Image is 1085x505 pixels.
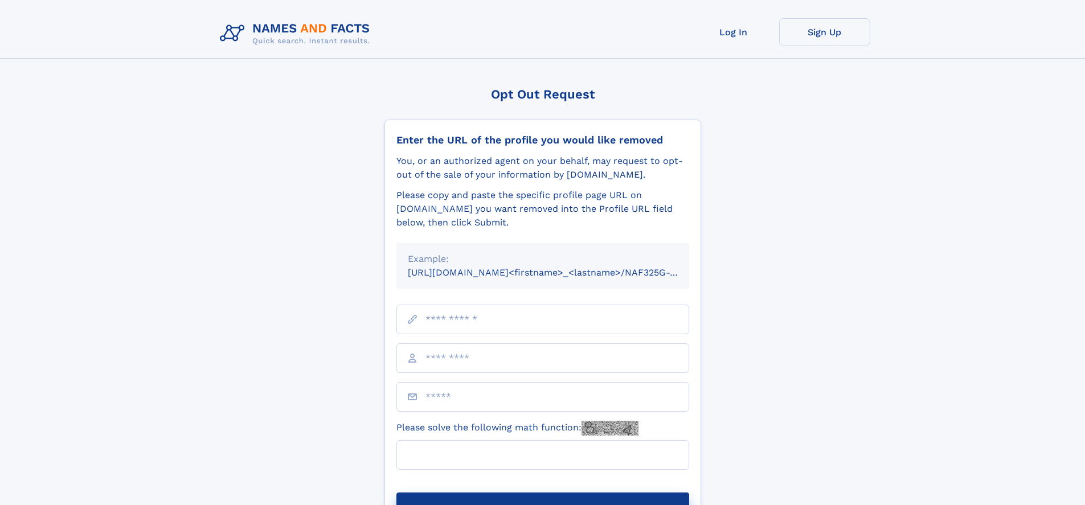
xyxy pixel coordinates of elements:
[408,267,711,278] small: [URL][DOMAIN_NAME]<firstname>_<lastname>/NAF325G-xxxxxxxx
[215,18,379,49] img: Logo Names and Facts
[396,134,689,146] div: Enter the URL of the profile you would like removed
[384,87,701,101] div: Opt Out Request
[779,18,870,46] a: Sign Up
[396,188,689,229] div: Please copy and paste the specific profile page URL on [DOMAIN_NAME] you want removed into the Pr...
[396,154,689,182] div: You, or an authorized agent on your behalf, may request to opt-out of the sale of your informatio...
[688,18,779,46] a: Log In
[408,252,678,266] div: Example:
[396,421,638,436] label: Please solve the following math function:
